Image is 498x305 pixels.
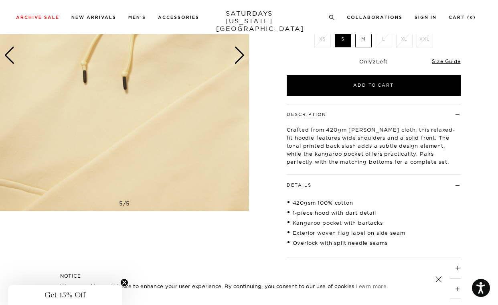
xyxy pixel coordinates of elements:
[432,58,460,64] a: Size Guide
[287,183,312,187] button: Details
[126,200,130,207] span: 5
[119,200,123,207] span: 5
[60,282,409,290] p: We use cookies on this site to enhance your user experience. By continuing, you consent to our us...
[287,266,348,270] button: Care Instructions
[287,219,461,227] li: Kangaroo pocket with bartacks
[287,75,461,96] button: Add to Cart
[355,31,372,47] label: M
[287,126,461,166] p: Crafted from 420gm [PERSON_NAME] cloth, this relaxed-fit hoodie features wide shoulders and a sol...
[16,15,59,20] a: Archive Sale
[335,31,351,47] label: S
[4,47,15,64] div: Previous slide
[356,283,387,289] a: Learn more
[287,209,461,217] li: 1-piece hood with dart detail
[287,229,461,237] li: Exterior woven flag label on side seam
[128,15,146,20] a: Men's
[287,239,461,247] li: Overlock with split needle seams
[45,290,85,300] span: Get 15% Off
[372,58,376,65] span: 2
[449,15,476,20] a: Cart (0)
[287,199,461,207] li: 420gsm 100% cotton
[287,112,326,117] button: Description
[60,272,438,280] h5: NOTICE
[287,58,461,65] div: Only Left
[415,15,437,20] a: Sign In
[120,279,128,287] button: Close teaser
[71,15,116,20] a: New Arrivals
[234,47,245,64] div: Next slide
[8,285,122,305] div: Get 15% OffClose teaser
[216,10,282,33] a: SATURDAYS[US_STATE][GEOGRAPHIC_DATA]
[158,15,199,20] a: Accessories
[347,15,403,20] a: Collaborations
[470,16,473,20] small: 0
